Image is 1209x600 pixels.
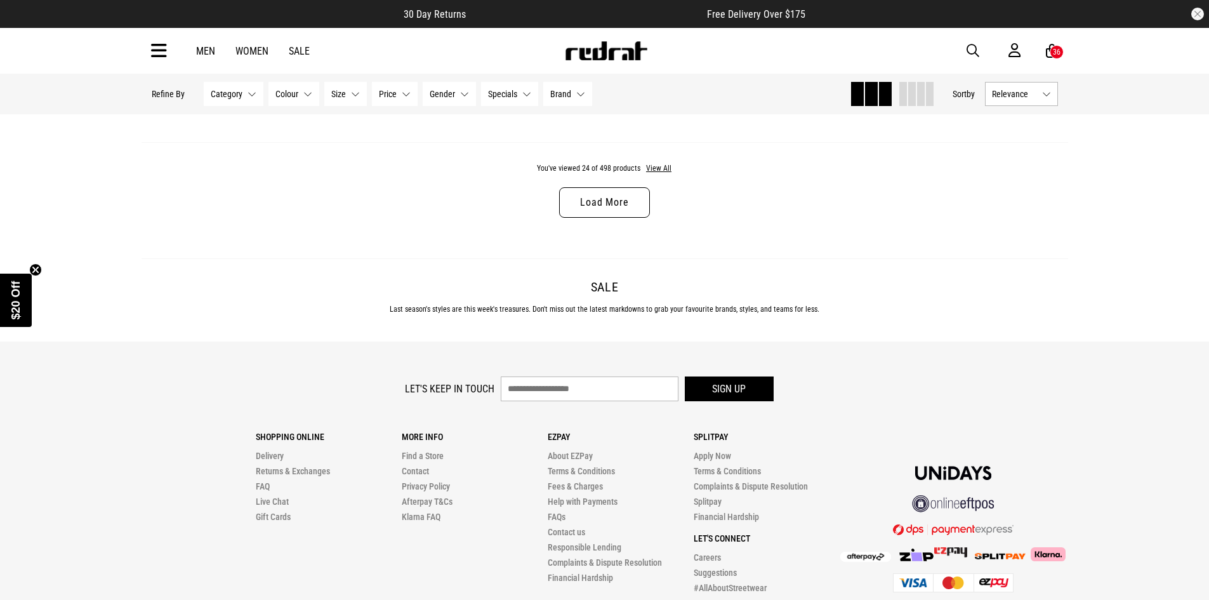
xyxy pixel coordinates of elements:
[694,568,737,578] a: Suggestions
[840,552,891,562] img: Afterpay
[423,82,476,106] button: Gender
[196,45,215,57] a: Men
[550,89,571,99] span: Brand
[402,451,444,461] a: Find a Store
[694,432,840,442] p: Splitpay
[324,82,367,106] button: Size
[893,524,1014,535] img: DPS
[235,45,268,57] a: Women
[256,497,289,507] a: Live Chat
[934,547,967,557] img: Splitpay
[967,89,975,99] span: by
[372,82,418,106] button: Price
[537,164,640,173] span: You've viewed 24 of 498 products
[152,89,185,99] p: Refine By
[992,89,1037,99] span: Relevance
[694,451,731,461] a: Apply Now
[404,8,466,20] span: 30 Day Returns
[289,45,310,57] a: Sale
[694,481,808,491] a: Complaints & Dispute Resolution
[256,466,330,476] a: Returns & Exchanges
[694,466,761,476] a: Terms & Conditions
[685,377,774,401] button: Sign up
[694,497,722,507] a: Splitpay
[275,89,298,99] span: Colour
[694,583,767,593] a: #AllAboutStreetwear
[548,512,565,522] a: FAQs
[204,82,263,106] button: Category
[152,305,1058,314] p: Last season's styles are this week's treasures. Don't miss out the latest markdowns to grab your ...
[402,466,429,476] a: Contact
[211,89,242,99] span: Category
[548,481,603,491] a: Fees & Charges
[152,279,1058,295] h2: Sale
[331,89,346,99] span: Size
[548,573,613,583] a: Financial Hardship
[975,553,1026,559] img: Splitpay
[912,495,994,512] img: online eftpos
[548,432,694,442] p: Ezpay
[548,542,621,552] a: Responsible Lending
[402,432,548,442] p: More Info
[985,82,1058,106] button: Relevance
[256,432,402,442] p: Shopping Online
[645,163,672,175] button: View All
[256,481,270,491] a: FAQ
[548,527,585,537] a: Contact us
[402,512,440,522] a: Klarna FAQ
[430,89,455,99] span: Gender
[405,383,494,395] label: Let's keep in touch
[893,573,1014,592] img: Cards
[491,8,682,20] iframe: Customer reviews powered by Trustpilot
[481,82,538,106] button: Specials
[899,549,934,561] img: Zip
[543,82,592,106] button: Brand
[707,8,805,20] span: Free Delivery Over $175
[548,497,618,507] a: Help with Payments
[10,281,22,319] span: $20 Off
[694,552,721,563] a: Careers
[10,5,48,43] button: Open LiveChat chat widget
[694,512,759,522] a: Financial Hardship
[548,557,662,568] a: Complaints & Dispute Resolution
[548,451,593,461] a: About EZPay
[548,466,615,476] a: Terms & Conditions
[694,533,840,543] p: Let's Connect
[256,512,291,522] a: Gift Cards
[559,187,649,218] a: Load More
[402,481,450,491] a: Privacy Policy
[1046,44,1058,58] a: 36
[1053,48,1060,57] div: 36
[256,451,284,461] a: Delivery
[402,497,453,507] a: Afterpay T&Cs
[29,263,42,276] button: Close teaser
[268,82,319,106] button: Colour
[915,466,991,480] img: Unidays
[953,86,975,102] button: Sortby
[564,41,648,60] img: Redrat logo
[1026,547,1066,561] img: Klarna
[488,89,517,99] span: Specials
[379,89,397,99] span: Price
